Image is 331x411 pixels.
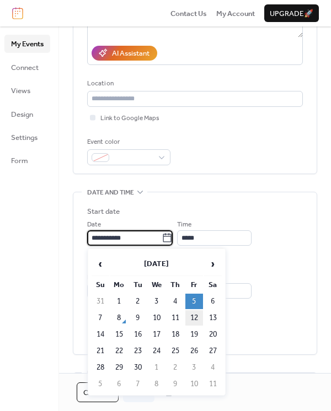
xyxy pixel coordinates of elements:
span: Design [11,109,33,120]
td: 23 [129,343,147,359]
td: 22 [110,343,128,359]
td: 3 [148,294,165,309]
td: 26 [185,343,203,359]
span: Date and time [87,187,134,198]
th: [DATE] [110,252,203,276]
td: 13 [204,310,222,326]
td: 31 [92,294,109,309]
td: 27 [204,343,222,359]
th: Fr [185,277,203,293]
td: 7 [129,376,147,392]
span: Form [11,155,28,166]
span: Link to Google Maps [100,113,159,124]
th: Th [167,277,184,293]
th: Su [92,277,109,293]
td: 14 [92,327,109,342]
td: 17 [148,327,165,342]
a: Design [4,105,50,123]
a: Connect [4,58,50,76]
td: 2 [167,360,184,375]
td: 4 [204,360,222,375]
span: Views [11,85,30,96]
span: Date [87,219,101,230]
span: Settings [11,132,38,143]
td: 5 [185,294,203,309]
td: 1 [148,360,165,375]
button: Upgrade🚀 [264,4,319,22]
a: Settings [4,128,50,146]
td: 24 [148,343,165,359]
div: Start date [87,206,120,217]
td: 8 [148,376,165,392]
a: Form [4,152,50,169]
td: 10 [148,310,165,326]
td: 9 [129,310,147,326]
span: Time [177,219,191,230]
a: Contact Us [170,8,207,19]
td: 11 [167,310,184,326]
th: We [148,277,165,293]
div: Location [87,78,301,89]
td: 10 [185,376,203,392]
td: 6 [110,376,128,392]
th: Tu [129,277,147,293]
td: 4 [167,294,184,309]
td: 30 [129,360,147,375]
td: 25 [167,343,184,359]
th: Sa [204,277,222,293]
a: My Account [216,8,255,19]
td: 9 [167,376,184,392]
td: 12 [185,310,203,326]
button: Cancel [77,382,119,402]
img: logo [12,7,23,19]
td: 7 [92,310,109,326]
span: Upgrade 🚀 [270,8,313,19]
a: Views [4,82,50,99]
td: 19 [185,327,203,342]
span: Cancel [83,387,112,398]
span: ‹ [92,253,109,275]
span: Connect [11,62,39,73]
td: 6 [204,294,222,309]
td: 8 [110,310,128,326]
td: 1 [110,294,128,309]
td: 28 [92,360,109,375]
td: 20 [204,327,222,342]
td: 11 [204,376,222,392]
td: 2 [129,294,147,309]
td: 15 [110,327,128,342]
td: 29 [110,360,128,375]
td: 16 [129,327,147,342]
td: 21 [92,343,109,359]
th: Mo [110,277,128,293]
div: AI Assistant [112,48,150,59]
td: 18 [167,327,184,342]
button: AI Assistant [92,46,157,60]
a: My Events [4,35,50,52]
span: My Events [11,39,44,50]
span: › [205,253,221,275]
div: Event color [87,137,168,148]
td: 5 [92,376,109,392]
td: 3 [185,360,203,375]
